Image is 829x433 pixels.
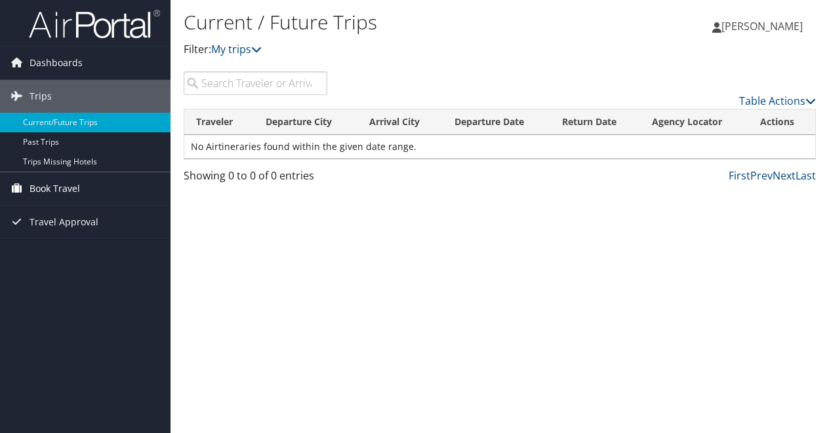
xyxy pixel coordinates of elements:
[729,168,750,183] a: First
[184,71,327,95] input: Search Traveler or Arrival City
[739,94,816,108] a: Table Actions
[30,172,80,205] span: Book Travel
[30,47,83,79] span: Dashboards
[796,168,816,183] a: Last
[184,41,605,58] p: Filter:
[721,19,803,33] span: [PERSON_NAME]
[773,168,796,183] a: Next
[30,206,98,238] span: Travel Approval
[211,42,262,56] a: My trips
[550,109,640,135] th: Return Date: activate to sort column ascending
[357,109,443,135] th: Arrival City: activate to sort column ascending
[30,80,52,113] span: Trips
[184,109,254,135] th: Traveler: activate to sort column ascending
[640,109,748,135] th: Agency Locator: activate to sort column ascending
[184,135,815,159] td: No Airtineraries found within the given date range.
[750,168,773,183] a: Prev
[184,9,605,36] h1: Current / Future Trips
[443,109,550,135] th: Departure Date: activate to sort column descending
[254,109,357,135] th: Departure City: activate to sort column ascending
[184,168,327,190] div: Showing 0 to 0 of 0 entries
[748,109,815,135] th: Actions
[712,7,816,46] a: [PERSON_NAME]
[29,9,160,39] img: airportal-logo.png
